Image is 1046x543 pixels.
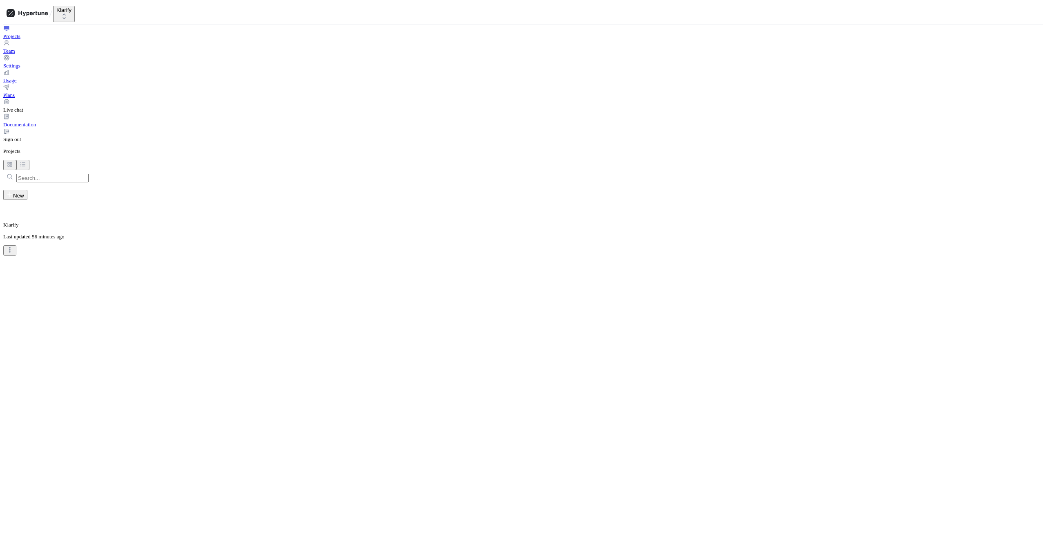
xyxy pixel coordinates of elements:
[56,7,72,13] div: Klarify
[3,136,1043,143] div: Sign out
[3,40,1043,54] a: Team
[3,107,1043,113] div: Live chat
[16,174,89,182] input: Search...
[3,148,1043,155] p: Projects
[3,84,1043,99] a: Plans
[3,92,1043,99] div: Plans
[3,113,1043,128] a: Documentation
[3,77,1043,84] div: Usage
[3,190,27,200] button: New
[3,63,1043,69] div: Settings
[3,233,1043,240] p: Last updated 56 minutes ago
[3,48,1043,54] div: Team
[3,222,1043,228] p: Klarify
[3,54,1043,69] a: Settings
[3,69,1043,84] a: Usage
[13,193,24,199] span: New
[3,25,1043,40] a: Projects
[3,121,1043,128] div: Documentation
[53,6,75,22] button: Klarify
[3,33,1043,40] div: Projects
